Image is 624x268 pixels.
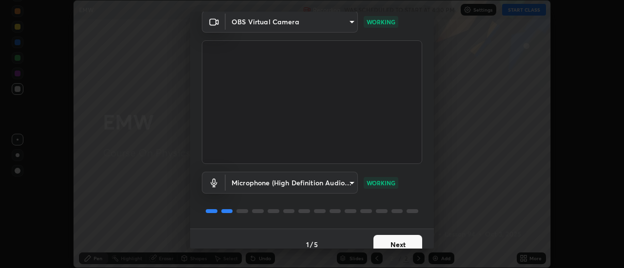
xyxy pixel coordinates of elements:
p: WORKING [367,179,395,187]
div: OBS Virtual Camera [226,172,358,194]
div: OBS Virtual Camera [226,11,358,33]
p: WORKING [367,18,395,26]
h4: / [310,239,313,250]
h4: 1 [306,239,309,250]
h4: 5 [314,239,318,250]
button: Next [373,235,422,254]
